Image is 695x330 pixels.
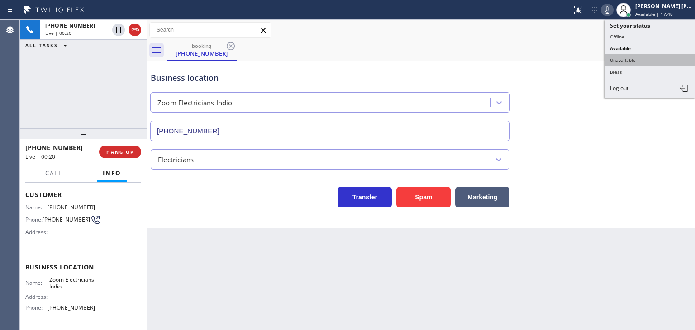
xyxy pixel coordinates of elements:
[45,30,71,36] span: Live | 00:20
[25,229,49,236] span: Address:
[106,149,134,155] span: HANG UP
[25,263,141,271] span: Business location
[25,279,49,286] span: Name:
[25,143,83,152] span: [PHONE_NUMBER]
[45,22,95,29] span: [PHONE_NUMBER]
[455,187,509,207] button: Marketing
[167,42,236,49] div: booking
[25,216,43,223] span: Phone:
[150,23,271,37] input: Search
[157,98,233,108] div: Zoom Electricians Indio
[99,146,141,158] button: HANG UP
[97,165,127,182] button: Info
[338,187,392,207] button: Transfer
[396,187,451,207] button: Spam
[49,276,95,290] span: Zoom Electricians Indio
[45,169,62,177] span: Call
[25,204,48,211] span: Name:
[25,304,48,311] span: Phone:
[48,204,95,211] span: [PHONE_NUMBER]
[43,216,90,223] span: [PHONE_NUMBER]
[150,121,510,141] input: Phone Number
[25,153,55,160] span: Live | 00:20
[25,42,58,48] span: ALL TASKS
[635,11,673,17] span: Available | 17:48
[25,190,141,199] span: Customer
[158,154,194,165] div: Electricians
[20,40,76,51] button: ALL TASKS
[601,4,614,16] button: Mute
[167,40,236,60] div: (951) 293-6110
[151,72,509,84] div: Business location
[48,304,95,311] span: [PHONE_NUMBER]
[167,49,236,57] div: [PHONE_NUMBER]
[112,24,125,36] button: Hold Customer
[25,293,49,300] span: Address:
[40,165,68,182] button: Call
[129,24,141,36] button: Hang up
[635,2,692,10] div: [PERSON_NAME] [PERSON_NAME]
[103,169,121,177] span: Info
